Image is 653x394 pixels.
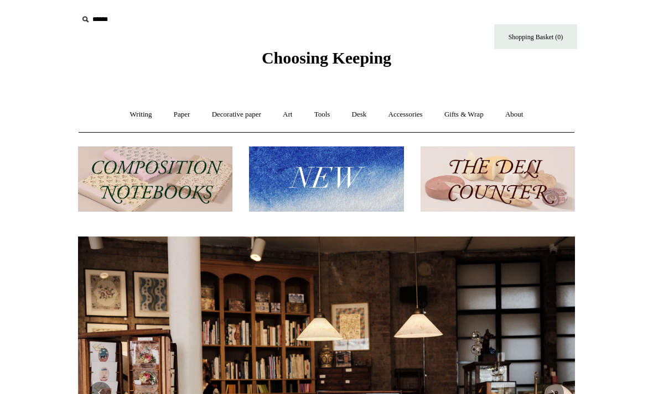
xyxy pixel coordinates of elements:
[304,100,340,129] a: Tools
[262,57,391,65] a: Choosing Keeping
[249,146,403,212] img: New.jpg__PID:f73bdf93-380a-4a35-bcfe-7823039498e1
[262,49,391,67] span: Choosing Keeping
[78,146,232,212] img: 202302 Composition ledgers.jpg__PID:69722ee6-fa44-49dd-a067-31375e5d54ec
[342,100,377,129] a: Desk
[494,24,577,49] a: Shopping Basket (0)
[273,100,302,129] a: Art
[434,100,494,129] a: Gifts & Wrap
[202,100,271,129] a: Decorative paper
[421,146,575,212] img: The Deli Counter
[379,100,433,129] a: Accessories
[495,100,533,129] a: About
[164,100,200,129] a: Paper
[120,100,162,129] a: Writing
